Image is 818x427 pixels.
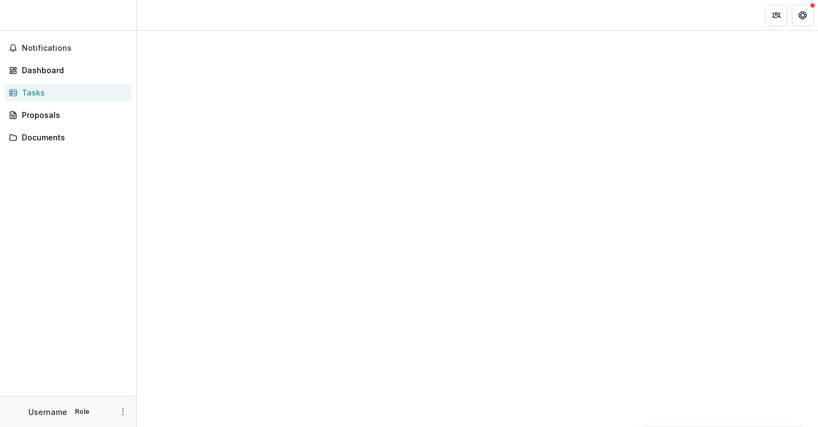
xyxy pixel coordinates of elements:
[22,109,123,121] div: Proposals
[4,61,132,79] a: Dashboard
[766,4,787,26] button: Partners
[22,64,123,76] div: Dashboard
[4,84,132,102] a: Tasks
[72,407,93,417] p: Role
[22,87,123,98] div: Tasks
[4,128,132,146] a: Documents
[4,106,132,124] a: Proposals
[22,132,123,143] div: Documents
[4,39,132,57] button: Notifications
[28,406,67,418] p: Username
[792,4,814,26] button: Get Help
[22,44,127,53] span: Notifications
[116,405,130,418] button: More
